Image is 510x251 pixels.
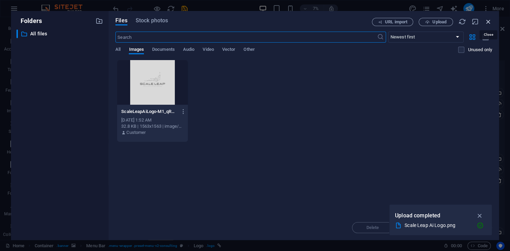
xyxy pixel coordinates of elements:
button: URL import [372,18,413,26]
p: Folders [16,16,42,25]
p: Displays only files that are not in use on the website. Files added during this session can still... [468,47,492,53]
div: ​ [16,30,18,38]
p: ScaleLeapAiLogo-M1_qRWKwptRGwSGMv9reMg.png [121,109,178,115]
p: Customer [126,129,146,136]
span: Images [129,45,144,55]
span: URL import [385,20,407,24]
span: Upload [432,20,446,24]
div: Scale Leap Ai Logo.png [405,221,471,229]
i: Reload [458,18,466,25]
span: Documents [152,45,175,55]
span: Audio [183,45,194,55]
button: Upload [419,18,453,26]
i: Minimize [472,18,479,25]
span: Files [115,16,127,25]
div: [DATE] 1:52 AM [121,117,184,123]
span: Video [203,45,214,55]
div: 32.8 KB | 1563x1563 | image/png [121,123,184,129]
span: All [115,45,121,55]
input: Search [115,32,377,43]
span: Other [243,45,254,55]
p: All files [30,30,90,38]
p: Upload completed [395,211,440,220]
span: Vector [222,45,236,55]
i: Create new folder [95,17,103,25]
span: Stock photos [136,16,168,25]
